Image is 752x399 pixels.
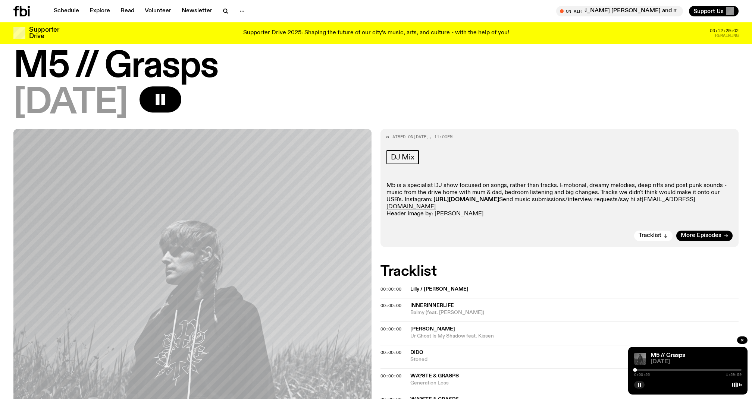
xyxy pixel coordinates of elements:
[634,373,650,377] span: 0:00:56
[681,233,721,238] span: More Episodes
[693,8,724,15] span: Support Us
[634,231,673,241] button: Tracklist
[410,303,454,308] span: innerinnerlife
[380,287,401,291] button: 00:00:00
[49,6,84,16] a: Schedule
[410,356,739,363] span: Stoned
[410,333,739,340] span: Ur Ghost Is My Shadow feat. Kissen
[676,231,733,241] a: More Episodes
[391,153,414,161] span: DJ Mix
[386,182,733,218] p: M5 is a specialist DJ show focused on songs, rather than tracks. Emotional, dreamy melodies, deep...
[380,326,401,332] span: 00:00:00
[116,6,139,16] a: Read
[410,380,739,387] span: Generation Loss
[13,50,739,83] h1: M5 // Grasps
[410,326,455,332] span: [PERSON_NAME]
[410,373,459,379] span: Wa?ste & Grasps
[13,86,128,120] span: [DATE]
[651,352,685,358] a: M5 // Grasps
[29,27,59,39] h3: Supporter Drive
[386,150,419,164] a: DJ Mix
[639,233,661,238] span: Tracklist
[392,134,413,140] span: Aired on
[380,286,401,292] span: 00:00:00
[726,373,742,377] span: 1:59:59
[433,197,499,203] a: [URL][DOMAIN_NAME]
[410,309,739,316] span: Balmy (feat. [PERSON_NAME])
[85,6,115,16] a: Explore
[380,349,401,355] span: 00:00:00
[140,6,176,16] a: Volunteer
[380,374,401,378] button: 00:00:00
[413,134,429,140] span: [DATE]
[715,34,739,38] span: Remaining
[410,286,734,293] span: Lilly / [PERSON_NAME]
[710,29,739,33] span: 03:12:29:02
[556,6,683,16] button: On AirMornings with [PERSON_NAME] / [PERSON_NAME] [PERSON_NAME] and mmilton interview
[689,6,739,16] button: Support Us
[410,350,423,355] span: Dido
[380,373,401,379] span: 00:00:00
[380,327,401,331] button: 00:00:00
[429,134,452,140] span: , 11:00pm
[380,351,401,355] button: 00:00:00
[380,304,401,308] button: 00:00:00
[651,359,742,365] span: [DATE]
[243,30,509,37] p: Supporter Drive 2025: Shaping the future of our city’s music, arts, and culture - with the help o...
[177,6,217,16] a: Newsletter
[380,265,739,278] h2: Tracklist
[380,303,401,308] span: 00:00:00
